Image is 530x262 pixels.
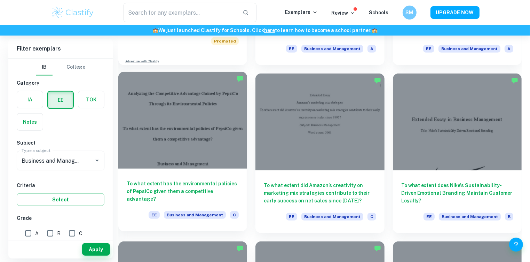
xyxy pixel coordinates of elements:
[505,213,513,221] span: B
[66,59,85,76] button: College
[401,182,513,205] h6: To what extent does Nike's Sustainability-Driven Emotional Branding Maintain Customer Loyalty?
[36,59,53,76] button: IB
[301,213,363,221] span: Business and Management
[237,75,244,82] img: Marked
[264,182,376,205] h6: To what extent did Amazon’s creativity on marketing mix strategies contribute to their early succ...
[301,45,363,53] span: Business and Management
[511,77,518,84] img: Marked
[423,45,434,53] span: EE
[367,45,376,53] span: A
[92,156,102,165] button: Open
[164,211,226,219] span: Business and Management
[255,74,384,233] a: To what extent did Amazon’s creativity on marketing mix strategies contribute to their early succ...
[17,91,43,108] button: IA
[332,9,355,17] p: Review
[1,26,529,34] h6: We just launched Clastify for Schools. Click to learn how to become a school partner.
[124,3,237,22] input: Search for any exemplars...
[125,59,159,64] a: Advertise with Clastify
[78,91,104,108] button: TOK
[264,28,275,33] a: here
[118,74,247,233] a: To what extent has the environmental policies of PepsiCo given them a competitive advantage?EEBus...
[17,79,104,87] h6: Category
[439,213,501,221] span: Business and Management
[369,10,389,15] a: Schools
[403,6,417,20] button: SM
[48,92,73,108] button: EE
[367,213,376,221] span: C
[35,230,39,237] span: A
[374,245,381,252] img: Marked
[8,39,113,59] h6: Filter exemplars
[149,211,160,219] span: EE
[51,6,95,20] img: Clastify logo
[374,77,381,84] img: Marked
[57,230,61,237] span: B
[372,28,378,33] span: 🏫
[17,114,43,130] button: Notes
[430,6,480,19] button: UPGRADE NOW
[127,180,239,203] h6: To what extent has the environmental policies of PepsiCo given them a competitive advantage?
[286,45,297,53] span: EE
[405,9,413,16] h6: SM
[424,213,435,221] span: EE
[152,28,158,33] span: 🏫
[393,74,522,233] a: To what extent does Nike's Sustainability-Driven Emotional Branding Maintain Customer Loyalty?EEB...
[211,37,239,45] span: Promoted
[505,45,513,53] span: A
[22,148,50,154] label: Type a subject
[237,245,244,252] img: Marked
[438,45,500,53] span: Business and Management
[509,238,523,252] button: Help and Feedback
[17,193,104,206] button: Select
[17,214,104,222] h6: Grade
[79,230,82,237] span: C
[230,211,239,219] span: C
[36,59,85,76] div: Filter type choice
[17,139,104,147] h6: Subject
[82,243,110,256] button: Apply
[17,182,104,189] h6: Criteria
[285,8,318,16] p: Exemplars
[286,213,297,221] span: EE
